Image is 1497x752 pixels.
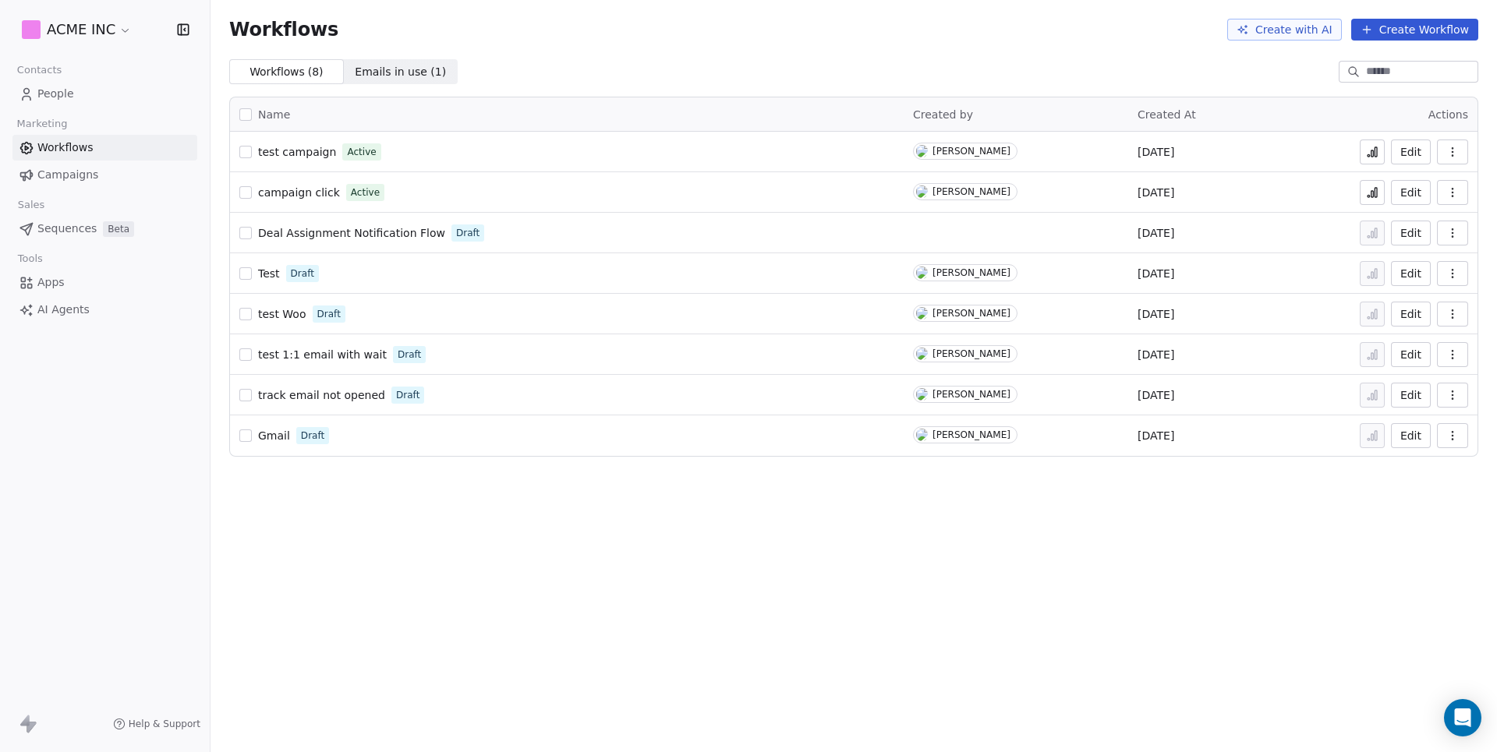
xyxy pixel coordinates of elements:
span: [DATE] [1138,306,1174,322]
img: H [916,429,928,441]
span: test Woo [258,308,306,320]
span: Apps [37,274,65,291]
img: H [916,185,928,198]
span: Created by [913,108,973,121]
span: Workflows [229,19,338,41]
button: Edit [1391,342,1431,367]
span: Sales [11,193,51,217]
a: track email not opened [258,387,385,403]
button: Create Workflow [1351,19,1478,41]
a: test campaign [258,144,336,160]
a: Workflows [12,135,197,161]
span: Draft [291,267,314,281]
span: Test [258,267,280,280]
a: Campaigns [12,162,197,188]
span: Emails in use ( 1 ) [355,64,446,80]
button: Edit [1391,383,1431,408]
a: Deal Assignment Notification Flow [258,225,445,241]
span: Deal Assignment Notification Flow [258,227,445,239]
span: Draft [301,429,324,443]
div: [PERSON_NAME] [933,308,1010,319]
span: Active [347,145,376,159]
span: [DATE] [1138,266,1174,281]
span: Help & Support [129,718,200,730]
span: [DATE] [1138,428,1174,443]
button: Edit [1391,302,1431,327]
a: campaign click [258,185,340,200]
button: Edit [1391,221,1431,245]
div: [PERSON_NAME] [933,146,1010,157]
button: Edit [1391,180,1431,205]
div: Open Intercom Messenger [1444,699,1481,736]
div: [PERSON_NAME] [933,348,1010,359]
a: People [12,81,197,107]
div: [PERSON_NAME] [933,186,1010,197]
span: Workflows [37,139,94,156]
span: test campaign [258,146,336,158]
span: Draft [317,307,341,321]
a: test Woo [258,306,306,322]
a: Apps [12,270,197,295]
img: M [916,388,928,401]
img: H [916,348,928,360]
span: track email not opened [258,389,385,401]
a: SequencesBeta [12,216,197,242]
div: [PERSON_NAME] [933,429,1010,440]
div: [PERSON_NAME] [933,267,1010,278]
span: [DATE] [1138,347,1174,362]
span: [DATE] [1138,185,1174,200]
button: Edit [1391,423,1431,448]
span: Draft [398,348,421,362]
span: [DATE] [1138,225,1174,241]
a: Gmail [258,428,290,443]
span: People [37,86,74,102]
a: test 1:1 email with wait [258,347,387,362]
img: M [916,145,928,157]
span: Draft [396,388,419,402]
span: [DATE] [1138,387,1174,403]
span: Draft [456,226,480,240]
span: test 1:1 email with wait [258,348,387,361]
button: Create with AI [1227,19,1342,41]
span: Gmail [258,429,290,442]
div: [PERSON_NAME] [933,389,1010,400]
span: Name [258,107,290,123]
span: campaign click [258,186,340,199]
span: Tools [11,247,49,270]
img: H [916,267,928,279]
span: AI Agents [37,302,90,318]
span: Contacts [10,58,69,82]
span: Created At [1138,108,1196,121]
span: Campaigns [37,167,98,183]
img: M [916,307,928,320]
button: ACME INC [19,16,135,43]
span: Actions [1428,108,1468,121]
span: Marketing [10,112,74,136]
span: Active [351,185,380,199]
span: Beta [103,221,134,237]
button: Edit [1391,139,1431,164]
a: Test [258,266,280,281]
span: [DATE] [1138,144,1174,160]
span: Sequences [37,221,97,237]
span: ACME INC [47,19,115,40]
a: Help & Support [113,718,200,730]
a: AI Agents [12,297,197,323]
button: Edit [1391,261,1431,286]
